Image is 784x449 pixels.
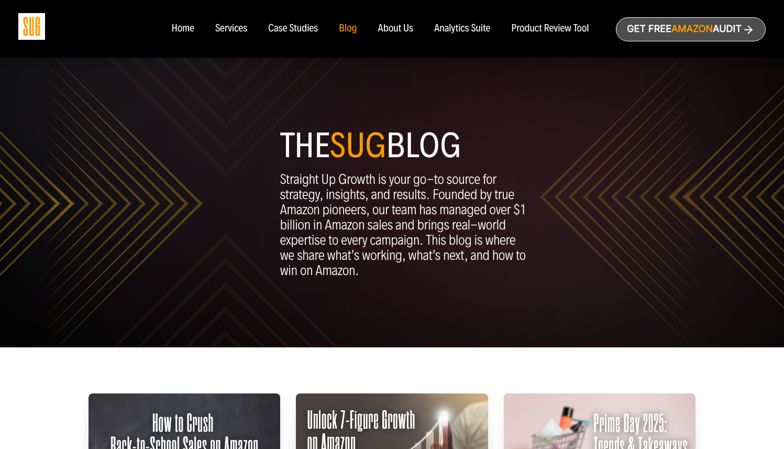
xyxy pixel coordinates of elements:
p: Straight Up Growth is your go-to source for strategy, insights, and results. Founded by true Amaz... [280,172,529,278]
a: About Us [378,23,414,35]
a: Product Review Tool [511,23,589,35]
span: SUG [330,125,386,167]
a: Blog [339,23,357,35]
span: Amazon [671,24,713,35]
h1: The blog [280,130,529,161]
img: Sug [18,13,45,40]
a: Home [171,23,194,35]
a: Analytics Suite [434,23,490,35]
a: Case Studies [268,23,318,35]
a: Get freeAmazonAudit [616,17,766,41]
a: Services [215,23,247,35]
